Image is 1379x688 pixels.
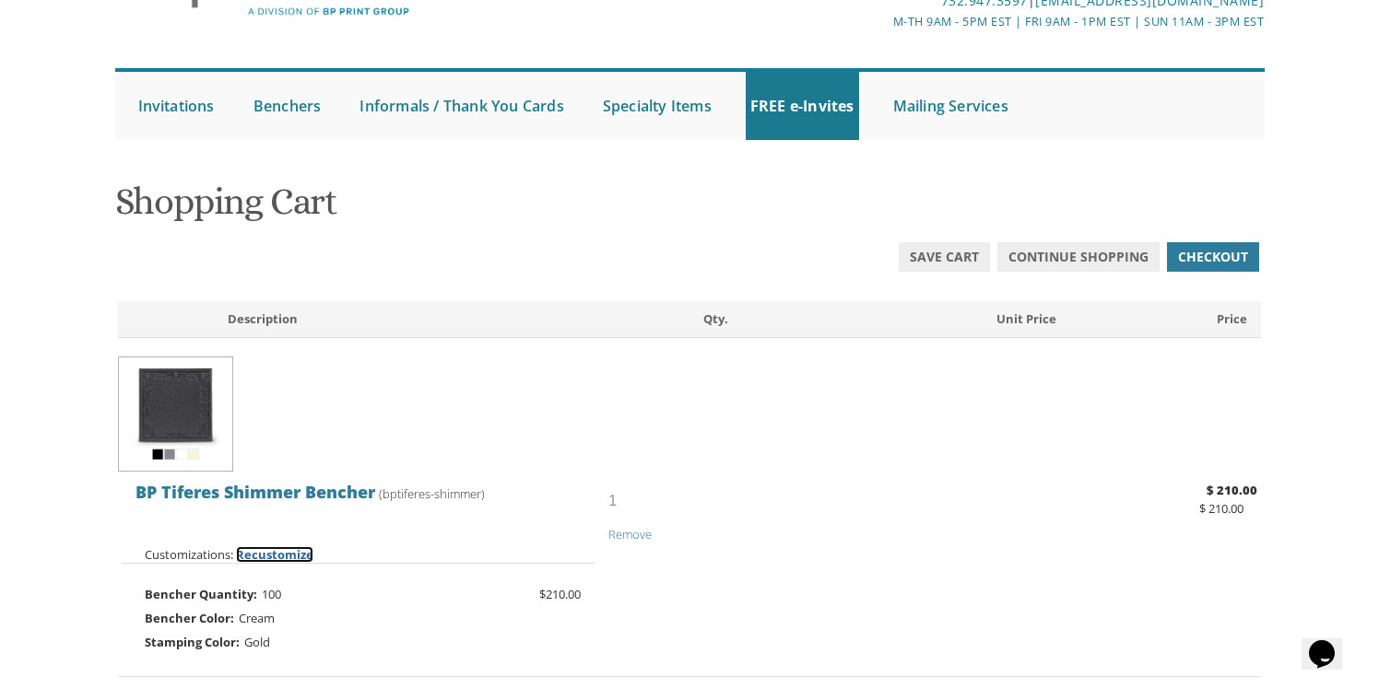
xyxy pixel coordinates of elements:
[1008,248,1149,266] span: Continue Shopping
[746,72,859,140] a: FREE e-Invites
[355,72,568,140] a: Informals / Thank You Cards
[889,72,1013,140] a: Mailing Services
[145,546,233,563] strong: Customizations:
[1178,248,1248,266] span: Checkout
[1302,614,1361,670] iframe: chat widget
[608,526,652,542] span: Remove
[608,525,652,542] a: Remove
[1207,482,1257,498] span: $ 210.00
[539,582,581,606] span: $210.00
[145,630,240,654] span: Stamping Color:
[145,582,257,606] span: Bencher Quantity:
[1167,242,1259,272] a: Checkout
[249,72,326,140] a: Benchers
[239,610,275,626] span: Cream
[997,242,1160,272] a: Continue Shopping
[910,248,979,266] span: Save Cart
[379,485,485,502] span: (bptiferes-shimmer)
[499,12,1264,31] div: M-Th 9am - 5pm EST | Fri 9am - 1pm EST | Sun 11am - 3pm EST
[236,546,313,563] a: Recustomize
[1199,500,1243,517] span: $ 210.00
[136,481,375,503] span: BP Tiferes Shimmer Bencher
[145,606,234,630] span: Bencher Color:
[214,310,689,328] div: Description
[134,72,219,140] a: Invitations
[689,310,880,328] div: Qty.
[880,310,1071,328] div: Unit Price
[598,72,716,140] a: Specialty Items
[115,181,1265,236] h1: Shopping Cart
[244,634,270,650] span: Gold
[1070,310,1261,328] div: Price
[136,484,375,502] a: BP Tiferes Shimmer Bencher
[899,242,990,272] a: Save Cart
[262,586,281,602] span: 100
[118,356,233,472] img: Show product details for BP Tiferes Shimmer Bencher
